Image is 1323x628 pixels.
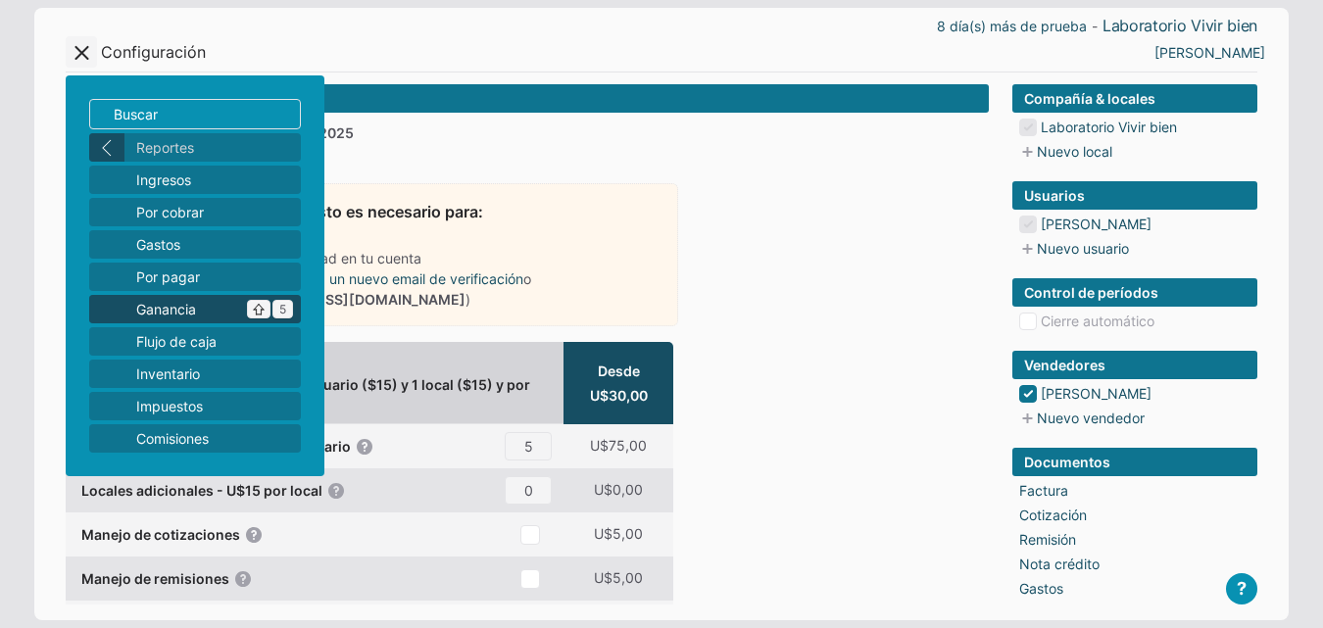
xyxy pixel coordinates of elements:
[89,263,301,291] a: Por pagar
[594,567,643,588] span: U$5,00
[1017,238,1129,259] a: Nuevo usuario
[1012,448,1257,476] div: Documentos
[89,424,301,453] a: Comisiones
[101,42,206,63] span: Configuración
[89,99,301,129] input: Buscar
[89,392,301,420] a: Impuestos
[594,523,643,544] span: U$5,00
[244,525,264,545] i: Crea y envía cotizaciones y haz seguimiento hasta que se conviertan en facturas
[272,300,293,318] i: 5
[136,299,293,319] span: Ganancia
[136,428,293,449] span: Comisiones
[1012,84,1257,113] div: Compañía & locales
[66,36,97,68] button: Menu
[136,234,293,255] span: Gastos
[136,169,293,190] span: Ingresos
[937,16,1087,36] a: 8 día(s) más de prueba
[1019,480,1068,501] a: Factura
[1041,214,1151,234] a: [PERSON_NAME]
[598,361,640,381] span: Desde
[136,202,293,222] span: Por cobrar
[590,435,647,456] span: U$75,00
[89,166,301,194] a: Ingresos
[136,363,293,384] span: Inventario
[89,230,301,259] a: Gastos
[1019,505,1087,525] a: Cotización
[1102,16,1257,36] a: Laboratorio Vivir bien
[1017,141,1112,162] a: Nuevo local
[355,437,374,457] i: Trabaja con tus empleados y asígnales distintos niveles de acceso y permisos.
[590,385,648,406] span: U$30,00
[222,291,465,308] b: [EMAIL_ADDRESS][DOMAIN_NAME]
[1226,573,1257,604] button: ?
[279,268,523,289] a: Solicita un nuevo email de verificación
[1154,42,1265,63] a: Omar Valdiva
[233,569,253,589] i: Crea y envía remisiones y haz control de la entrega de tu mercancía
[1012,351,1257,379] div: Vendedores
[66,147,989,168] div: Tu periodo de prueba expira en
[89,360,301,388] a: Inventario
[81,480,322,501] b: Locales adicionales - U$15 por local
[1012,181,1257,210] div: Usuarios
[1019,603,1096,623] a: Nota débito
[1019,529,1076,550] a: Remisión
[1092,21,1098,32] span: -
[106,227,638,310] div: - Enviar facturas y documentos - Recibir informes sobre la actividad en tu cuenta - Hacer cambios...
[81,524,240,545] b: Manejo de cotizaciones
[66,84,989,113] div: Información de tu cuenta
[1041,117,1177,137] a: Laboratorio Vivir bien
[1017,408,1145,428] a: Nuevo vendedor
[81,568,229,589] b: Manejo de remisiones
[136,266,293,287] span: Por pagar
[1019,554,1100,574] a: Nota crédito
[326,481,346,501] i: Controla ingresos, gastos e inventario de varias sucursales o unidades de negocio.
[66,122,989,143] div: Tu cuenta fue creada en
[1019,578,1063,599] a: Gastos
[89,133,124,162] button: left
[136,331,293,352] span: Flujo de caja
[89,295,301,323] a: Ganancia^ 5
[594,479,643,500] span: U$0,00
[247,300,270,318] i: ^
[89,327,301,356] a: Flujo de caja
[124,133,301,162] a: Reportes
[1041,383,1151,404] a: [PERSON_NAME]
[136,396,293,416] span: Impuestos
[1012,278,1257,307] div: Control de períodos
[89,198,301,226] a: Por cobrar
